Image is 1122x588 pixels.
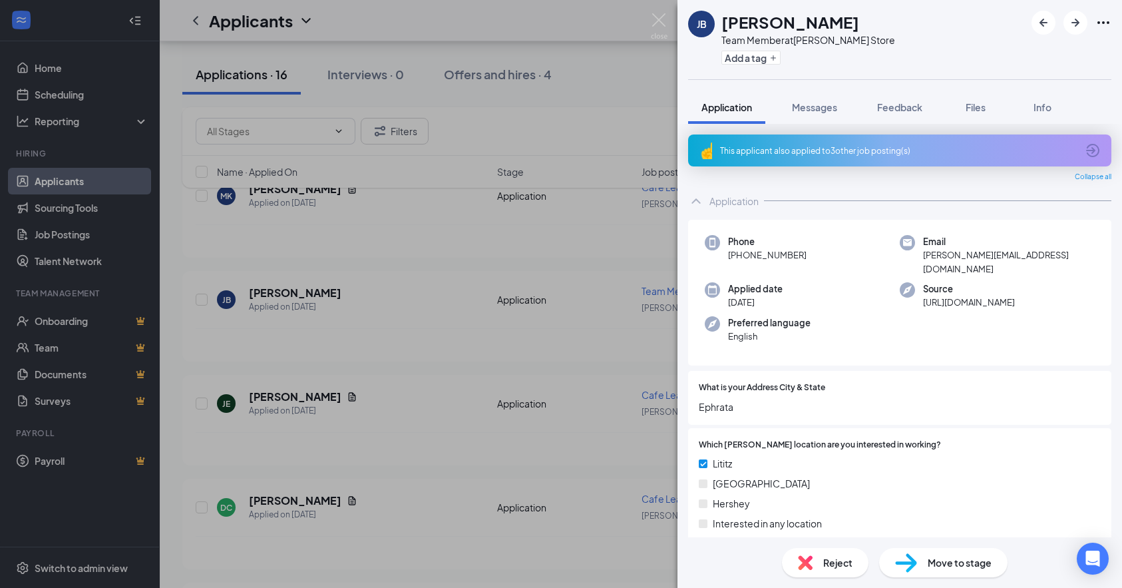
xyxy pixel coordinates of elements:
[721,51,781,65] button: PlusAdd a tag
[699,400,1101,414] span: Ephrata
[1085,143,1101,158] svg: ArrowCircle
[1095,15,1111,31] svg: Ellipses
[728,248,807,262] span: [PHONE_NUMBER]
[928,555,992,570] span: Move to stage
[713,456,732,471] span: Lititz
[923,248,1095,276] span: [PERSON_NAME][EMAIL_ADDRESS][DOMAIN_NAME]
[769,54,777,62] svg: Plus
[713,516,822,531] span: Interested in any location
[1077,543,1109,575] div: Open Intercom Messenger
[728,296,783,309] span: [DATE]
[728,316,811,330] span: Preferred language
[1067,15,1083,31] svg: ArrowRight
[713,496,750,511] span: Hershey
[877,101,922,113] span: Feedback
[720,145,1077,156] div: This applicant also applied to 3 other job posting(s)
[1075,172,1111,182] span: Collapse all
[728,282,783,296] span: Applied date
[699,382,825,394] span: What is your Address City & State
[1063,11,1087,35] button: ArrowRight
[701,101,752,113] span: Application
[923,282,1015,296] span: Source
[721,33,895,47] div: Team Member at [PERSON_NAME] Store
[728,330,811,343] span: English
[923,235,1095,248] span: Email
[1031,11,1055,35] button: ArrowLeftNew
[923,296,1015,309] span: [URL][DOMAIN_NAME]
[966,101,986,113] span: Files
[721,11,859,33] h1: [PERSON_NAME]
[688,193,704,209] svg: ChevronUp
[699,439,941,451] span: Which [PERSON_NAME] location are you interested in working?
[709,194,759,208] div: Application
[1035,15,1051,31] svg: ArrowLeftNew
[792,101,837,113] span: Messages
[713,476,810,491] span: [GEOGRAPHIC_DATA]
[823,555,852,570] span: Reject
[697,17,707,31] div: JB
[728,235,807,248] span: Phone
[1033,101,1051,113] span: Info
